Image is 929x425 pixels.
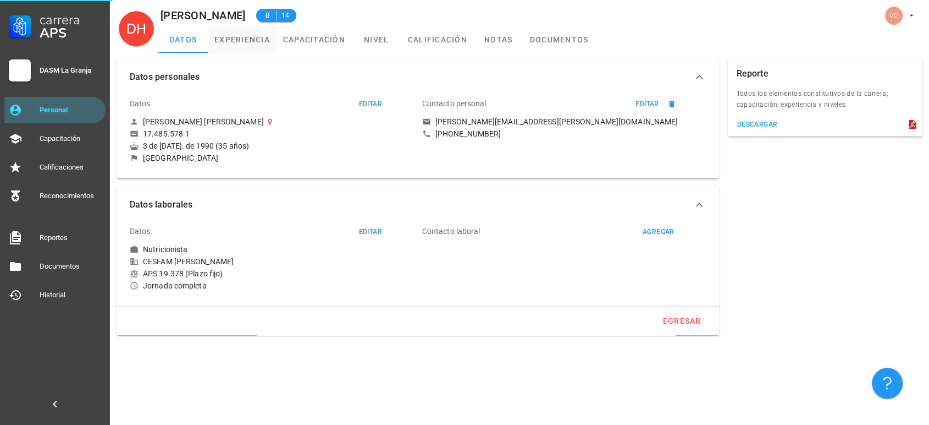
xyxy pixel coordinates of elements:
div: [PERSON_NAME] [161,9,245,21]
div: Carrera [40,13,101,26]
a: Reportes [4,225,106,251]
div: Reconocimientos [40,192,101,200]
div: APS [40,26,101,40]
a: Documentos [4,253,106,280]
a: experiencia [208,26,277,53]
a: capacitación [277,26,352,53]
a: [PERSON_NAME][EMAIL_ADDRESS][PERSON_NAME][DOMAIN_NAME] [422,117,706,127]
div: Datos [130,90,151,117]
a: [PHONE_NUMBER] [422,129,706,139]
span: Datos laborales [130,197,693,212]
button: agregar [637,226,679,237]
div: APS 19.378 (Plazo fijo) [130,269,413,279]
div: Documentos [40,262,101,271]
span: Datos personales [130,69,693,85]
div: editar [358,228,381,236]
div: Capacitación [40,134,101,143]
a: calificación [401,26,474,53]
div: Jornada completa [130,281,413,291]
button: Datos laborales [117,187,719,222]
div: CESFAM [PERSON_NAME] [130,257,413,266]
div: Reportes [40,233,101,242]
button: editar [353,99,387,110]
div: Reporte [737,59,768,88]
button: descargar [732,117,782,132]
a: Calificaciones [4,154,106,181]
div: DASM La Granja [40,66,101,75]
div: Historial [40,291,101,299]
div: [PERSON_NAME] [PERSON_NAME] [143,117,264,127]
button: editar [630,99,663,110]
div: avatar [119,11,154,46]
div: Datos [130,218,151,244]
a: datos [158,26,208,53]
div: avatar [885,7,903,24]
div: Contacto personal [422,90,486,117]
a: Personal [4,97,106,123]
div: [GEOGRAPHIC_DATA] [143,153,218,163]
button: egresar [658,311,706,331]
a: Capacitación [4,126,106,152]
button: editar [353,226,387,237]
div: [PERSON_NAME][EMAIL_ADDRESS][PERSON_NAME][DOMAIN_NAME] [435,117,678,127]
span: B [263,10,272,21]
div: 17.485.578-1 [143,129,190,139]
a: nivel [352,26,401,53]
div: [PHONE_NUMBER] [435,129,501,139]
a: notas [474,26,523,53]
span: DH [126,11,146,46]
a: Reconocimientos [4,183,106,209]
div: descargar [737,121,778,128]
div: egresar [662,317,701,325]
div: agregar [642,228,674,236]
div: Calificaciones [40,163,101,172]
div: editar [358,100,381,108]
div: 3 de [DATE]. de 1990 (35 años) [130,141,413,151]
button: Datos personales [117,59,719,95]
div: Nutricionista [143,244,187,254]
a: Historial [4,282,106,308]
a: documentos [523,26,595,53]
div: Contacto laboral [422,218,480,244]
div: Todos los elementos constitutivos de la carrera; capacitación, experiencia y niveles. [728,88,923,117]
div: Personal [40,106,101,115]
span: 14 [281,10,290,21]
div: editar [635,100,659,108]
